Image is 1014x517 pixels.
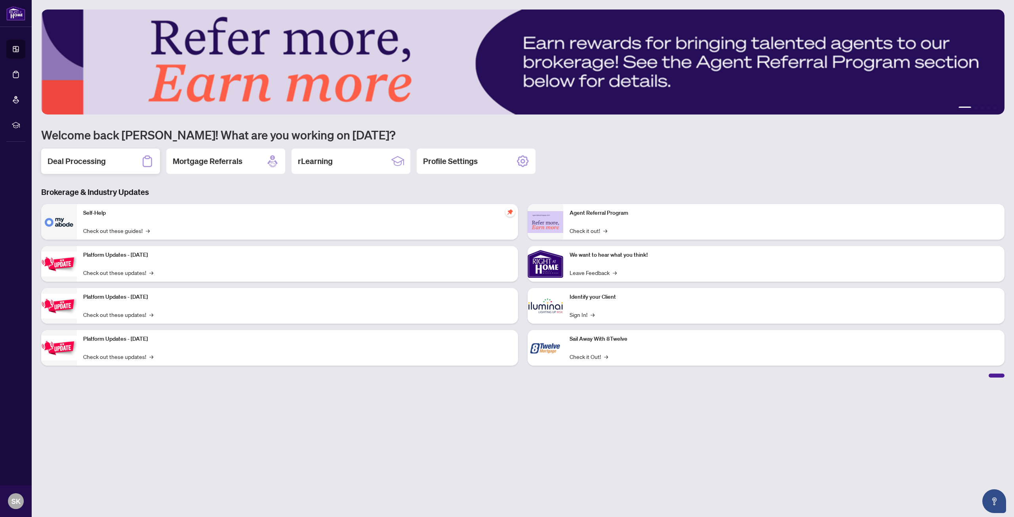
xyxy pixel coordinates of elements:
img: Platform Updates - July 21, 2025 [41,252,77,277]
span: SK [11,496,21,507]
h2: Deal Processing [48,156,106,167]
span: → [603,226,607,235]
p: Platform Updates - [DATE] [83,335,512,343]
h1: Welcome back [PERSON_NAME]! What are you working on [DATE]? [41,127,1004,142]
button: 4 [987,107,990,110]
a: Leave Feedback→ [570,268,617,277]
span: → [591,310,595,319]
a: Check it out!→ [570,226,607,235]
h2: rLearning [298,156,333,167]
h3: Brokerage & Industry Updates [41,187,1004,198]
span: → [146,226,150,235]
a: Check out these updates!→ [83,268,153,277]
span: → [149,268,153,277]
button: 5 [993,107,997,110]
a: Sign In!→ [570,310,595,319]
img: Self-Help [41,204,77,240]
p: Identify your Client [570,293,998,301]
img: Platform Updates - June 23, 2025 [41,336,77,361]
button: Open asap [982,489,1006,513]
span: → [604,352,608,361]
p: Self-Help [83,209,512,217]
p: Platform Updates - [DATE] [83,293,512,301]
a: Check it Out!→ [570,352,608,361]
p: Platform Updates - [DATE] [83,251,512,259]
span: → [149,310,153,319]
img: Platform Updates - July 8, 2025 [41,294,77,319]
button: 1 [959,107,971,110]
p: Agent Referral Program [570,209,998,217]
img: Sail Away With 8Twelve [528,330,563,366]
h2: Profile Settings [423,156,478,167]
p: Sail Away With 8Twelve [570,335,998,343]
span: → [149,352,153,361]
img: Agent Referral Program [528,211,563,233]
h2: Mortgage Referrals [173,156,242,167]
img: Slide 0 [41,10,1004,114]
p: We want to hear what you think! [570,251,998,259]
button: 3 [981,107,984,110]
button: 2 [974,107,978,110]
span: pushpin [505,207,515,217]
a: Check out these updates!→ [83,352,153,361]
a: Check out these updates!→ [83,310,153,319]
img: We want to hear what you think! [528,246,563,282]
img: logo [6,6,25,21]
span: → [613,268,617,277]
img: Identify your Client [528,288,563,324]
a: Check out these guides!→ [83,226,150,235]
